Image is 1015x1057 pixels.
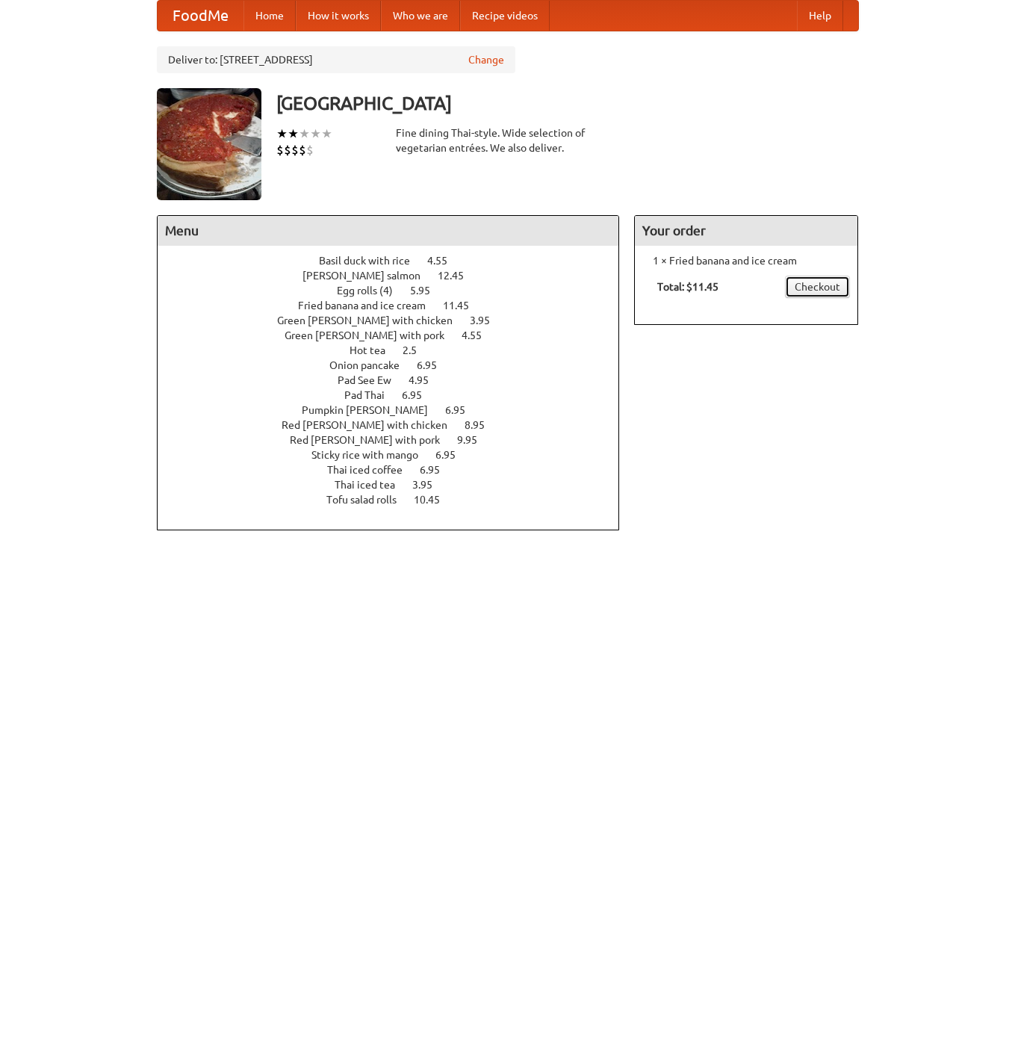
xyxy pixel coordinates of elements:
[282,419,512,431] a: Red [PERSON_NAME] with chicken 8.95
[344,389,450,401] a: Pad Thai 6.95
[350,344,400,356] span: Hot tea
[329,359,415,371] span: Onion pancake
[158,216,619,246] h4: Menu
[414,494,455,506] span: 10.45
[635,216,857,246] h4: Your order
[326,494,412,506] span: Tofu salad rolls
[335,479,410,491] span: Thai iced tea
[438,270,479,282] span: 12.45
[470,314,505,326] span: 3.95
[409,374,444,386] span: 4.95
[381,1,460,31] a: Who we are
[468,52,504,67] a: Change
[311,449,483,461] a: Sticky rice with mango 6.95
[402,389,437,401] span: 6.95
[337,285,408,297] span: Egg rolls (4)
[785,276,850,298] a: Checkout
[282,419,462,431] span: Red [PERSON_NAME] with chicken
[337,285,458,297] a: Egg rolls (4) 5.95
[329,359,465,371] a: Onion pancake 6.95
[302,404,443,416] span: Pumpkin [PERSON_NAME]
[427,255,462,267] span: 4.55
[288,125,299,142] li: ★
[157,88,261,200] img: angular.jpg
[243,1,296,31] a: Home
[403,344,432,356] span: 2.5
[277,314,468,326] span: Green [PERSON_NAME] with chicken
[290,434,455,446] span: Red [PERSON_NAME] with pork
[327,464,468,476] a: Thai iced coffee 6.95
[412,479,447,491] span: 3.95
[299,142,306,158] li: $
[797,1,843,31] a: Help
[276,142,284,158] li: $
[344,389,400,401] span: Pad Thai
[302,270,435,282] span: [PERSON_NAME] salmon
[457,434,492,446] span: 9.95
[158,1,243,31] a: FoodMe
[277,314,518,326] a: Green [PERSON_NAME] with chicken 3.95
[296,1,381,31] a: How it works
[319,255,425,267] span: Basil duck with rice
[326,494,468,506] a: Tofu salad rolls 10.45
[311,449,433,461] span: Sticky rice with mango
[306,142,314,158] li: $
[435,449,471,461] span: 6.95
[338,374,406,386] span: Pad See Ew
[157,46,515,73] div: Deliver to: [STREET_ADDRESS]
[465,419,500,431] span: 8.95
[642,253,850,268] li: 1 × Fried banana and ice cream
[298,300,441,311] span: Fried banana and ice cream
[335,479,460,491] a: Thai iced tea 3.95
[445,404,480,416] span: 6.95
[276,88,859,118] h3: [GEOGRAPHIC_DATA]
[285,329,509,341] a: Green [PERSON_NAME] with pork 4.55
[657,281,718,293] b: Total: $11.45
[410,285,445,297] span: 5.95
[284,142,291,158] li: $
[302,270,491,282] a: [PERSON_NAME] salmon 12.45
[350,344,444,356] a: Hot tea 2.5
[338,374,456,386] a: Pad See Ew 4.95
[443,300,484,311] span: 11.45
[285,329,459,341] span: Green [PERSON_NAME] with pork
[290,434,505,446] a: Red [PERSON_NAME] with pork 9.95
[276,125,288,142] li: ★
[420,464,455,476] span: 6.95
[396,125,620,155] div: Fine dining Thai-style. Wide selection of vegetarian entrées. We also deliver.
[321,125,332,142] li: ★
[299,125,310,142] li: ★
[417,359,452,371] span: 6.95
[310,125,321,142] li: ★
[291,142,299,158] li: $
[327,464,418,476] span: Thai iced coffee
[298,300,497,311] a: Fried banana and ice cream 11.45
[460,1,550,31] a: Recipe videos
[302,404,493,416] a: Pumpkin [PERSON_NAME] 6.95
[462,329,497,341] span: 4.55
[319,255,475,267] a: Basil duck with rice 4.55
